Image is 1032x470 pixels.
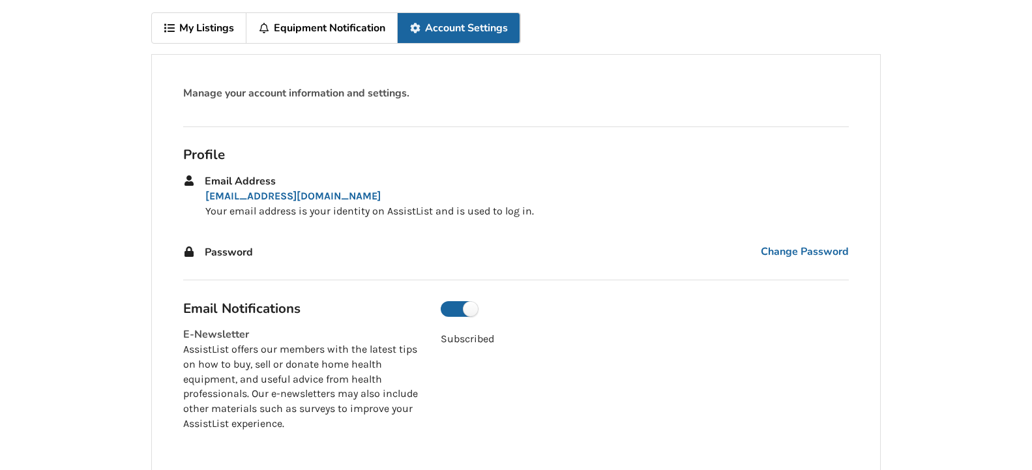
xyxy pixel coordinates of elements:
span: E-Newsletter [183,327,249,342]
div: Profile [183,146,849,163]
a: Account Settings [398,13,520,43]
p: Subscribed [441,332,849,347]
p: AssistList offers our members with the latest tips on how to buy, sell or donate home health equi... [183,342,420,432]
div: Manage your account information and settings. [183,86,849,101]
div: Email Notifications [183,300,420,317]
p: [EMAIL_ADDRESS][DOMAIN_NAME] [205,189,849,204]
span: Change Password [761,244,849,259]
a: My Listings [152,13,246,43]
span: Email Address [205,174,276,188]
span: Password [205,245,253,259]
a: Equipment Notification [246,13,398,43]
p: Your email address is your identity on AssistList and is used to log in. [205,204,849,219]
